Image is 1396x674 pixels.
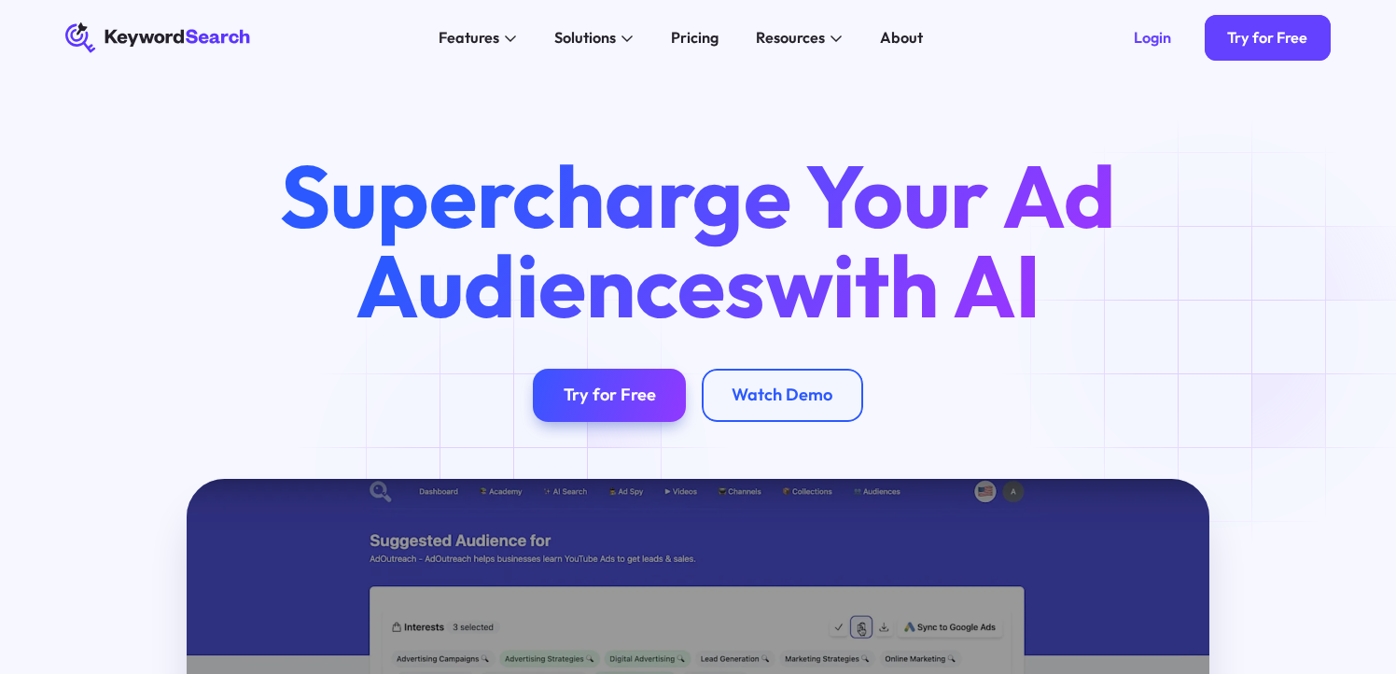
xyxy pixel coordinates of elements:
div: Login [1134,28,1171,47]
div: About [880,26,923,49]
a: Login [1110,15,1194,61]
a: Try for Free [533,369,686,422]
a: Try for Free [1205,15,1331,61]
div: Try for Free [1227,28,1307,47]
span: with AI [765,231,1040,340]
div: Try for Free [564,385,656,406]
h1: Supercharge Your Ad Audiences [244,151,1152,330]
a: About [869,22,934,52]
a: Pricing [660,22,730,52]
div: Watch Demo [732,385,832,406]
div: Resources [756,26,825,49]
div: Solutions [554,26,616,49]
div: Features [439,26,499,49]
div: Pricing [671,26,719,49]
